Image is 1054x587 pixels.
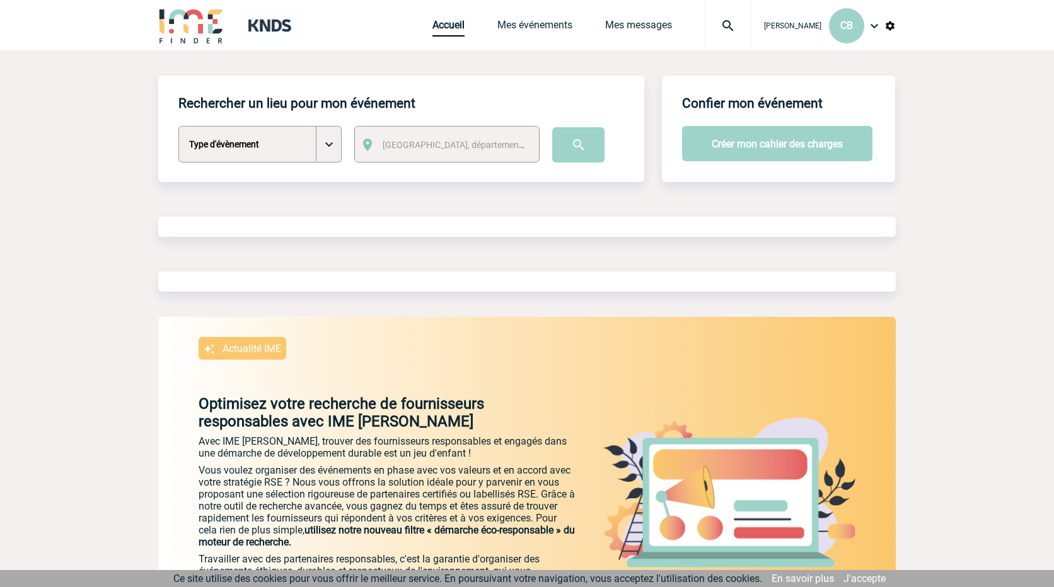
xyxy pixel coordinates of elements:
[199,464,577,548] p: Vous voulez organiser des événements en phase avec vos valeurs et en accord avec votre stratégie ...
[173,573,762,584] span: Ce site utilise des cookies pour vous offrir le meilleur service. En poursuivant votre navigation...
[682,126,872,161] button: Créer mon cahier des charges
[178,96,415,111] h4: Rechercher un lieu pour mon événement
[497,19,572,37] a: Mes événements
[603,418,855,567] img: actu.png
[764,21,821,30] span: [PERSON_NAME]
[552,127,605,162] input: Submit
[158,395,577,430] p: Optimisez votre recherche de fournisseurs responsables avec IME [PERSON_NAME]
[605,19,672,37] a: Mes messages
[158,8,224,43] img: IME-Finder
[199,524,575,548] span: utilisez notre nouveau filtre « démarche éco-responsable » du moteur de recherche.
[840,20,853,31] span: CB
[843,573,886,584] a: J'accepte
[199,435,577,459] p: Avec IME [PERSON_NAME], trouver des fournisseurs responsables et engagés dans une démarche de dév...
[772,573,834,584] a: En savoir plus
[432,19,465,37] a: Accueil
[223,343,281,355] p: Actualité IME
[383,140,558,150] span: [GEOGRAPHIC_DATA], département, région...
[682,96,823,111] h4: Confier mon événement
